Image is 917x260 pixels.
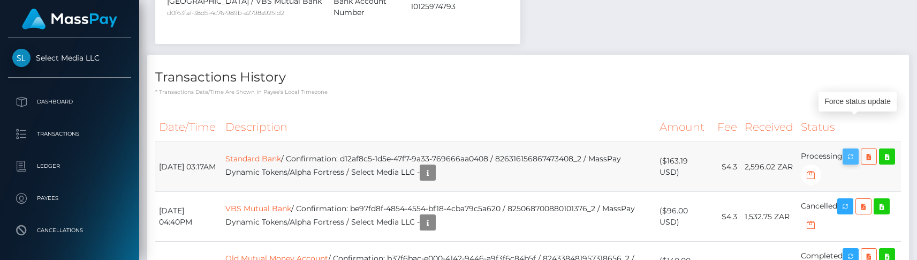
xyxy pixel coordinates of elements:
td: $4.3 [714,192,741,242]
td: ($163.19 USD) [656,142,713,192]
a: VBS Mutual Bank [225,204,291,213]
p: * Transactions date/time are shown in payee's local timezone [155,88,901,96]
td: [DATE] 03:17AM [155,142,222,192]
a: Cancellations [8,217,131,244]
a: Standard Bank [225,154,281,164]
p: Cancellations [12,222,127,239]
th: Description [222,113,656,142]
td: Processing [797,142,901,192]
td: Cancelled [797,192,901,242]
a: Dashboard [8,88,131,115]
span: Select Media LLC [8,53,131,63]
th: Fee [714,113,741,142]
small: d0f63fa1-38d5-4c76-989b-a2798a9251d2 [167,9,284,17]
p: Dashboard [12,94,127,110]
a: Transactions [8,121,131,147]
td: 1,532.75 ZAR [741,192,797,242]
div: Force status update [819,92,897,112]
p: Payees [12,190,127,206]
td: [DATE] 04:40PM [155,192,222,242]
h4: Transactions History [155,68,901,87]
th: Amount [656,113,713,142]
a: Ledger [8,153,131,180]
td: 2,596.02 ZAR [741,142,797,192]
td: ($96.00 USD) [656,192,713,242]
td: / Confirmation: be97fd8f-4854-4554-bf18-4cba79c5a620 / 825068700880101376_2 / MassPay Dynamic Tok... [222,192,656,242]
td: / Confirmation: d12af8c5-1d5e-47f7-9a33-769666aa0408 / 826316156867473408_2 / MassPay Dynamic Tok... [222,142,656,192]
p: Transactions [12,126,127,142]
p: Ledger [12,158,127,174]
td: $4.3 [714,142,741,192]
img: Select Media LLC [12,49,31,67]
th: Date/Time [155,113,222,142]
img: MassPay Logo [22,9,117,29]
a: Payees [8,185,131,212]
th: Received [741,113,797,142]
th: Status [797,113,901,142]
